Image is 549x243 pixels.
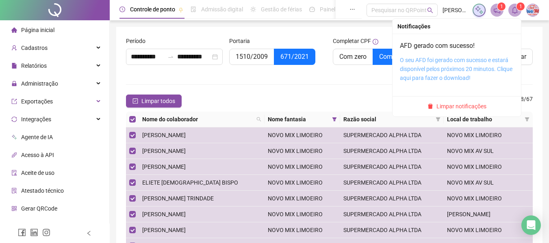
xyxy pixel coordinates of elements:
td: NOVO MIX LIMOEIRO [444,222,533,238]
span: search [255,113,263,125]
td: SUPERMERCADO ALPHA LTDA [340,175,444,191]
span: 1 [519,4,522,9]
td: SUPERMERCADO ALPHA LTDA [340,206,444,222]
span: 1 [500,4,503,9]
span: qrcode [11,206,17,211]
span: instagram [42,228,50,237]
span: [PERSON_NAME] [142,148,186,154]
td: NOVO MIX LIMOEIRO [265,127,340,143]
td: SUPERMERCADO ALPHA LTDA [340,191,444,206]
span: api [11,152,17,158]
span: [PERSON_NAME] [142,163,186,170]
span: solution [11,188,17,194]
span: filter [523,113,531,125]
span: [PERSON_NAME] [142,211,186,217]
img: sparkle-icon.fc2bf0ac1784a2077858766a79e2daf3.svg [475,6,484,15]
td: NOVO MIX LIMOEIRO [265,206,340,222]
span: facebook [18,228,26,237]
span: Com zero [339,53,367,60]
span: filter [434,113,442,125]
span: 671/2021 [280,53,309,60]
span: Admissão digital [201,6,243,13]
td: NOVO MIX LIMOEIRO [265,222,340,238]
span: export [11,99,17,104]
span: Gerar QRCode [21,205,57,212]
span: Com espaço [379,53,415,60]
span: [PERSON_NAME] TRINDADE [142,195,214,202]
span: to [167,54,174,60]
span: Agente de IA [21,134,53,140]
span: notification [493,6,501,14]
span: Acesso à API [21,152,54,158]
span: filter [525,117,529,122]
td: NOVO MIX LIMOEIRO [265,191,340,206]
span: search [256,117,261,122]
span: sun [250,6,256,12]
span: filter [436,117,441,122]
span: search [427,7,433,13]
span: dashboard [309,6,315,12]
img: 30682 [527,4,539,16]
span: bell [511,6,519,14]
span: Completar CPF [333,37,371,45]
span: [PERSON_NAME] [142,132,186,138]
span: Painel do DP [320,6,352,13]
span: Período [126,37,145,45]
span: sync [11,116,17,122]
span: audit [11,170,17,176]
span: filter [332,117,337,122]
td: NOVO MIX LIMOEIRO [444,127,533,143]
div: Notificações [397,22,516,31]
td: NOVO MIX LIMOEIRO [265,143,340,159]
a: O seu AFD foi gerado com sucesso e estará disponível pelos próximos 20 minutos. Clique aqui para ... [400,57,512,81]
span: Gestão de férias [261,6,302,13]
div: Open Intercom Messenger [521,215,541,235]
span: Integrações [21,116,51,123]
sup: 1 [516,2,525,11]
span: Razão social [343,115,432,124]
span: Limpar todos [141,97,175,105]
span: Nome fantasia [268,115,328,124]
span: delete [427,103,433,109]
span: file-done [191,6,196,12]
span: Limpar notificações [436,102,486,111]
span: info-circle [373,39,378,45]
span: ELIETE [DEMOGRAPHIC_DATA] BISPO [142,179,238,186]
span: Nome do colaborador [142,115,253,124]
span: clock-circle [119,6,125,12]
span: Relatórios [21,62,47,69]
a: AFD gerado com sucesso! [400,42,475,49]
td: SUPERMERCADO ALPHA LTDA [340,127,444,143]
span: Aceite de uso [21,170,54,176]
sup: 1 [497,2,506,11]
span: lock [11,81,17,86]
span: check-square [132,98,138,104]
span: ellipsis [349,6,355,12]
span: left [86,230,92,236]
td: NOVO MIX LIMOEIRO [265,175,340,191]
button: Limpar notificações [424,101,490,111]
td: SUPERMERCADO ALPHA LTDA [340,143,444,159]
button: Limpar todos [126,95,182,108]
td: NOVO MIX LIMOEIRO [265,159,340,175]
span: pushpin [178,7,183,12]
span: Atestado técnico [21,187,64,194]
td: NOVO MIX LIMOEIRO [444,159,533,175]
td: NOVO MIX LIMOEIRO [444,191,533,206]
span: swap-right [167,54,174,60]
span: home [11,27,17,33]
span: Portaria [229,37,250,45]
span: Cadastros [21,45,48,51]
span: Exportações [21,98,53,105]
td: [PERSON_NAME] [444,206,533,222]
span: Local de trabalho [447,115,521,124]
span: Financeiro [21,223,48,230]
td: NOVO MIX AV SUL [444,143,533,159]
span: Página inicial [21,27,54,33]
span: file [11,63,17,69]
span: Administração [21,80,58,87]
span: Controle de ponto [130,6,175,13]
span: filter [330,113,339,125]
span: user-add [11,45,17,51]
span: linkedin [30,228,38,237]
